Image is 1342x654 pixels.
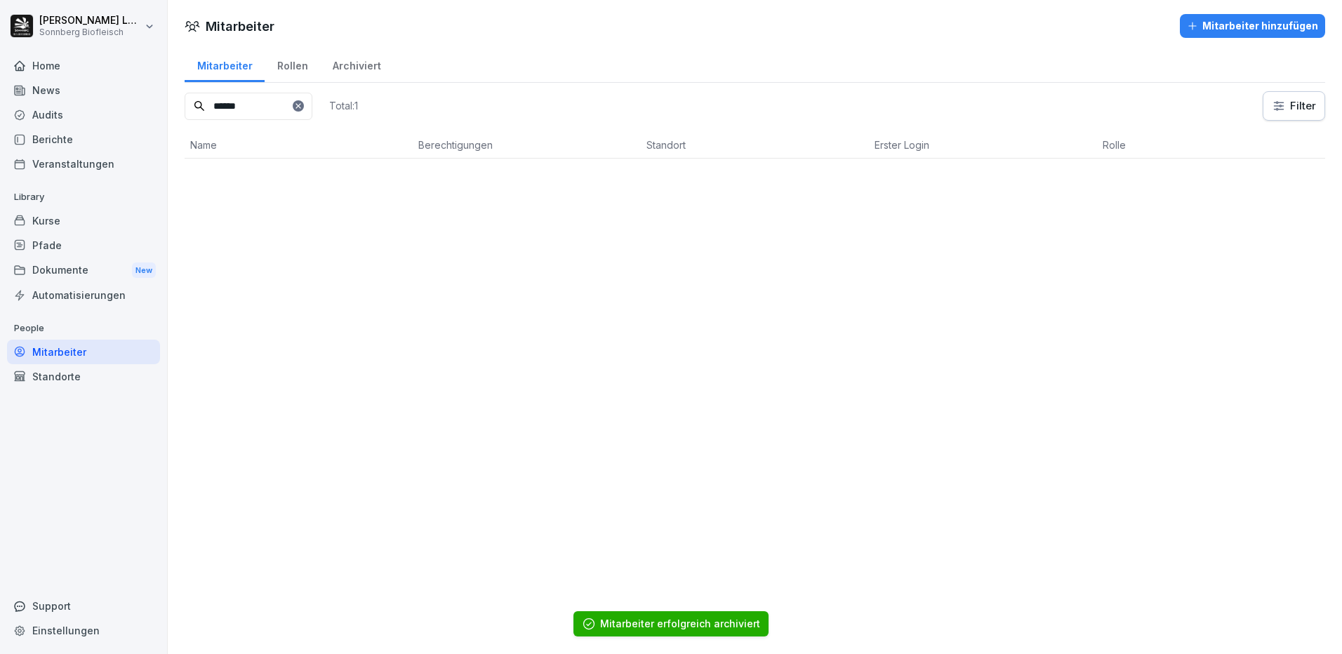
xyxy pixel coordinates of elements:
[7,258,160,283] div: Dokumente
[7,127,160,152] a: Berichte
[7,53,160,78] a: Home
[7,152,160,176] a: Veranstaltungen
[1187,18,1318,34] div: Mitarbeiter hinzufügen
[7,594,160,618] div: Support
[1180,14,1325,38] button: Mitarbeiter hinzufügen
[7,317,160,340] p: People
[413,132,641,159] th: Berechtigungen
[600,617,760,631] div: Mitarbeiter erfolgreich archiviert
[320,46,393,82] a: Archiviert
[7,78,160,102] a: News
[7,364,160,389] a: Standorte
[206,17,274,36] h1: Mitarbeiter
[1272,99,1316,113] div: Filter
[7,186,160,208] p: Library
[7,102,160,127] a: Audits
[265,46,320,82] a: Rollen
[869,132,1097,159] th: Erster Login
[7,258,160,283] a: DokumenteNew
[641,132,869,159] th: Standort
[185,46,265,82] a: Mitarbeiter
[7,340,160,364] a: Mitarbeiter
[185,132,413,159] th: Name
[1263,92,1324,120] button: Filter
[39,15,142,27] p: [PERSON_NAME] Lumetsberger
[7,283,160,307] a: Automatisierungen
[1097,132,1325,159] th: Rolle
[132,262,156,279] div: New
[329,99,358,112] p: Total: 1
[7,233,160,258] a: Pfade
[39,27,142,37] p: Sonnberg Biofleisch
[7,618,160,643] a: Einstellungen
[7,208,160,233] a: Kurse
